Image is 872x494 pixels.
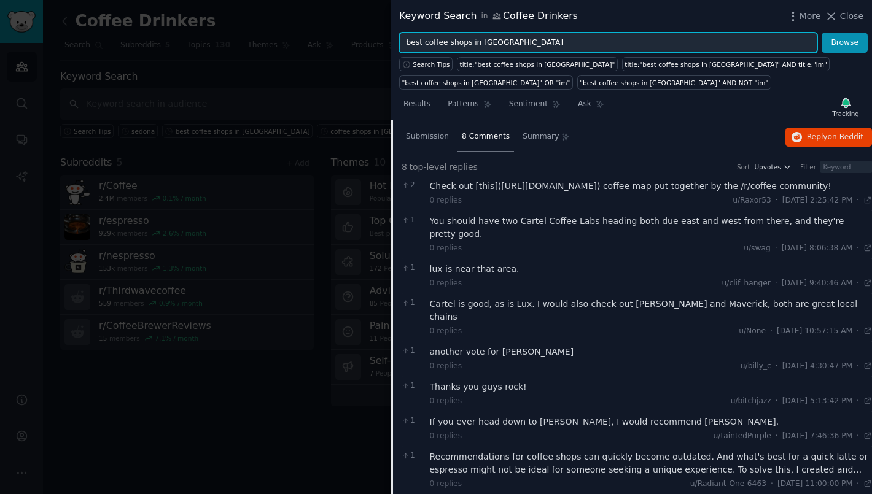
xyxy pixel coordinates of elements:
[776,396,778,407] span: ·
[775,243,777,254] span: ·
[857,479,859,490] span: ·
[413,60,450,69] span: Search Tips
[399,33,817,53] input: Try a keyword related to your business
[776,431,778,442] span: ·
[690,479,766,488] span: u/Radiant-One-6463
[775,278,777,289] span: ·
[448,99,478,110] span: Patterns
[787,10,821,23] button: More
[857,278,859,289] span: ·
[402,215,423,226] span: 1
[782,396,852,407] span: [DATE] 5:13:42 PM
[828,133,863,141] span: on Reddit
[399,75,573,90] a: "best coffee shops in [GEOGRAPHIC_DATA]" OR "im"
[828,94,863,120] button: Tracking
[776,361,778,372] span: ·
[785,128,872,147] button: Replyon Reddit
[574,95,609,120] a: Ask
[481,11,488,22] span: in
[622,57,830,71] a: title:"best coffee shops in [GEOGRAPHIC_DATA]" AND title:"im"
[403,99,430,110] span: Results
[523,131,559,142] span: Summary
[820,161,872,173] input: Keyword
[505,95,565,120] a: Sentiment
[577,75,771,90] a: "best coffee shops in [GEOGRAPHIC_DATA]" AND NOT "im"
[457,57,618,71] a: title:"best coffee shops in [GEOGRAPHIC_DATA]"
[777,479,852,490] span: [DATE] 11:00:00 PM
[741,361,771,370] span: u/billy_c
[857,361,859,372] span: ·
[739,326,766,335] span: u/None
[402,415,423,426] span: 1
[822,33,868,53] button: Browse
[825,10,863,23] button: Close
[754,163,792,171] button: Upvotes
[580,79,768,87] div: "best coffee shops in [GEOGRAPHIC_DATA]" AND NOT "im"
[800,10,821,23] span: More
[402,380,423,392] span: 1
[733,196,771,204] span: u/Raxor53
[402,345,423,357] span: 1
[857,243,859,254] span: ·
[443,95,496,120] a: Patterns
[782,431,852,442] span: [DATE] 7:46:36 PM
[406,131,449,142] span: Submission
[782,195,852,206] span: [DATE] 2:25:42 PM
[770,326,773,337] span: ·
[399,95,435,120] a: Results
[857,431,859,442] span: ·
[731,396,771,405] span: u/bitchjazz
[625,60,827,69] div: title:"best coffee shops in [GEOGRAPHIC_DATA]" AND title:"im"
[399,9,578,24] div: Keyword Search Coffee Drinkers
[832,109,859,118] div: Tracking
[402,450,423,461] span: 1
[754,163,781,171] span: Upvotes
[857,326,859,337] span: ·
[782,278,852,289] span: [DATE] 9:40:46 AM
[402,161,407,174] span: 8
[460,60,615,69] div: title:"best coffee shops in [GEOGRAPHIC_DATA]"
[402,298,423,309] span: 1
[857,195,859,206] span: ·
[462,131,510,142] span: 8 Comments
[857,396,859,407] span: ·
[800,163,816,171] div: Filter
[776,195,778,206] span: ·
[840,10,863,23] span: Close
[509,99,548,110] span: Sentiment
[714,431,771,440] span: u/taintedPurple
[737,163,750,171] div: Sort
[402,263,423,274] span: 1
[807,132,863,143] span: Reply
[409,161,446,174] span: top-level
[782,243,852,254] span: [DATE] 8:06:38 AM
[771,479,773,490] span: ·
[744,244,771,252] span: u/swag
[777,326,852,337] span: [DATE] 10:57:15 AM
[578,99,591,110] span: Ask
[402,180,423,191] span: 2
[782,361,852,372] span: [DATE] 4:30:47 PM
[402,79,570,87] div: "best coffee shops in [GEOGRAPHIC_DATA]" OR "im"
[722,279,771,287] span: u/clif_hanger
[399,57,453,71] button: Search Tips
[449,161,478,174] span: replies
